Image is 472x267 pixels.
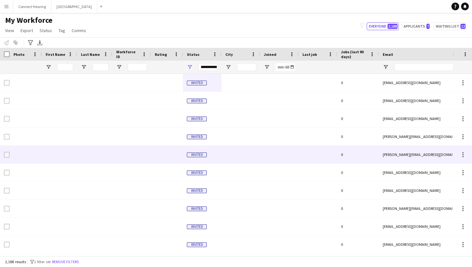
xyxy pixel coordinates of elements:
span: Invited [187,188,207,193]
button: Connect Hearing [13,0,51,13]
div: 0 [337,182,379,199]
span: My Workforce [5,15,52,25]
a: Tag [56,26,68,35]
span: Workforce ID [116,49,139,59]
span: Invited [187,224,207,229]
div: 0 [337,110,379,127]
span: Jobs (last 90 days) [341,49,367,59]
input: Row Selection is disabled for this row (unchecked) [4,80,10,86]
a: Comms [69,26,89,35]
input: City Filter Input [237,63,256,71]
span: City [225,52,233,57]
div: 0 [337,128,379,145]
button: Open Filter Menu [187,64,193,70]
span: 2,188 [388,24,398,29]
input: Row Selection is disabled for this row (unchecked) [4,224,10,229]
button: Open Filter Menu [81,64,87,70]
span: Status [187,52,199,57]
input: Last Name Filter Input [92,63,109,71]
span: Last Name [81,52,100,57]
button: Remove filters [51,258,80,265]
a: View [3,26,17,35]
span: Invited [187,116,207,121]
div: 0 [337,200,379,217]
input: Row Selection is disabled for this row (unchecked) [4,134,10,140]
button: Open Filter Menu [116,64,122,70]
span: Invited [187,242,207,247]
span: Export [21,28,33,33]
span: Invited [187,134,207,139]
span: 1 filter set [34,259,51,264]
span: Comms [72,28,86,33]
app-action-btn: Export XLSX [36,39,44,47]
span: Invited [187,206,207,211]
span: Tag [58,28,65,33]
input: Row Selection is disabled for this row (unchecked) [4,188,10,194]
input: Row Selection is disabled for this row (unchecked) [4,152,10,158]
span: First Name [46,52,65,57]
input: Row Selection is disabled for this row (unchecked) [4,242,10,247]
span: Photo [13,52,24,57]
span: View [5,28,14,33]
div: 0 [337,218,379,235]
div: 0 [337,74,379,91]
span: 7 [426,24,430,29]
button: Open Filter Menu [383,64,389,70]
input: Joined Filter Input [275,63,295,71]
input: Row Selection is disabled for this row (unchecked) [4,116,10,122]
a: Export [18,26,36,35]
button: Open Filter Menu [264,64,270,70]
button: Open Filter Menu [225,64,231,70]
span: Rating [155,52,167,57]
button: Applicants7 [401,22,431,30]
input: Row Selection is disabled for this row (unchecked) [4,206,10,211]
a: Status [37,26,55,35]
span: Invited [187,170,207,175]
div: 0 [337,92,379,109]
button: Everyone2,188 [367,22,399,30]
span: Email [383,52,393,57]
input: Row Selection is disabled for this row (unchecked) [4,98,10,104]
button: Waiting list12 [433,22,467,30]
input: Workforce ID Filter Input [128,63,147,71]
span: 12 [460,24,466,29]
div: 0 [337,146,379,163]
span: Invited [187,99,207,103]
input: First Name Filter Input [57,63,73,71]
button: [GEOGRAPHIC_DATA] [51,0,97,13]
input: Row Selection is disabled for this row (unchecked) [4,170,10,176]
span: Joined [264,52,276,57]
span: Invited [187,81,207,85]
app-action-btn: Advanced filters [27,39,34,47]
span: Last job [302,52,317,57]
button: Open Filter Menu [46,64,51,70]
span: Invited [187,152,207,157]
span: Status [39,28,52,33]
div: 0 [337,164,379,181]
div: 0 [337,236,379,253]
